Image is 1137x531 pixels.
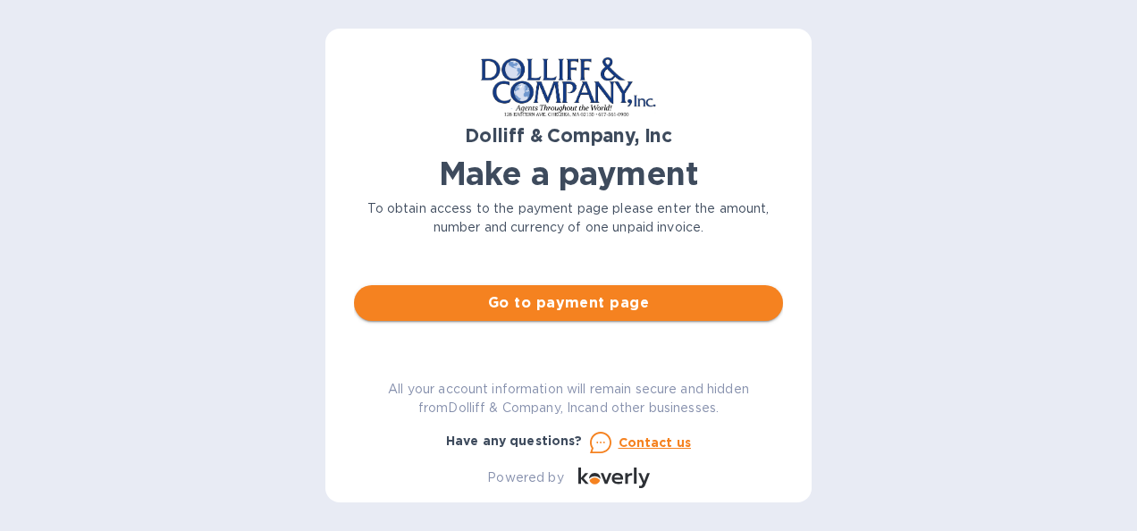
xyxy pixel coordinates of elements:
[507,344,629,358] b: You can pay using:
[354,380,783,417] p: All your account information will remain secure and hidden from Dolliff & Company, Inc and other ...
[465,124,672,147] b: Dolliff & Company, Inc
[446,434,583,448] b: Have any questions?
[354,199,783,237] p: To obtain access to the payment page please enter the amount, number and currency of one unpaid i...
[487,468,563,487] p: Powered by
[368,292,769,314] span: Go to payment page
[354,285,783,321] button: Go to payment page
[619,435,692,450] u: Contact us
[354,155,783,192] h1: Make a payment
